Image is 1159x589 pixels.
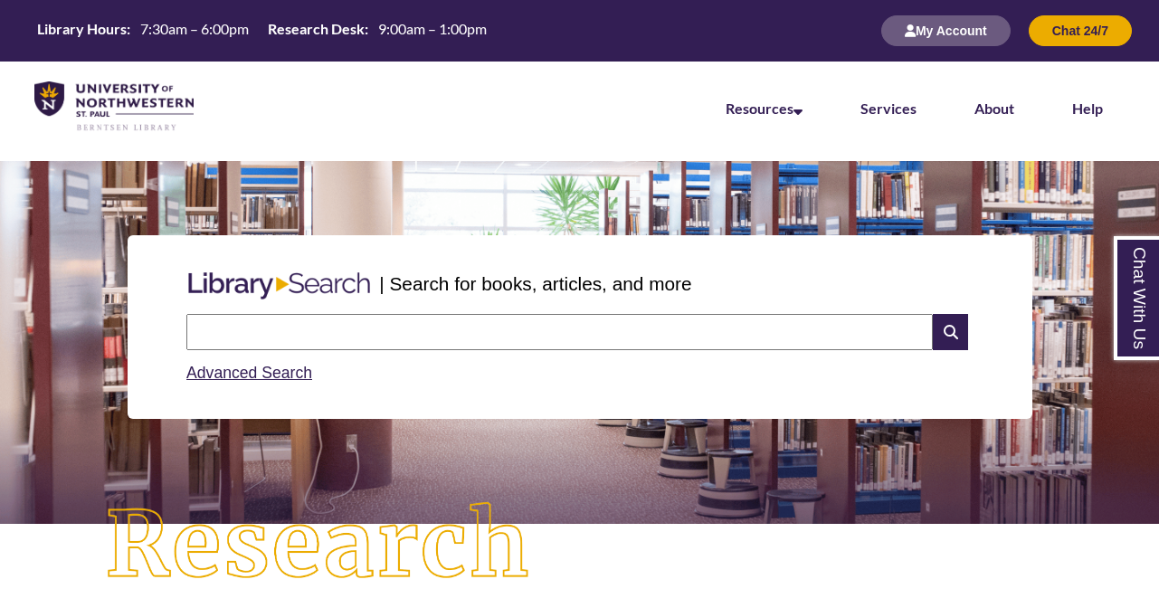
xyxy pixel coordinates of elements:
img: Libary Search [179,265,379,307]
th: Research Desk: [261,19,371,39]
button: My Account [881,15,1011,46]
a: Resources [726,100,803,117]
table: Hours Today [30,19,494,42]
a: Advanced Search [186,364,312,382]
p: | Search for books, articles, and more [379,270,691,298]
span: 9:00am – 1:00pm [378,20,487,37]
button: Chat 24/7 [1029,15,1132,46]
a: Chat 24/7 [1029,23,1132,38]
a: About [974,100,1014,117]
img: UNWSP Library Logo [34,81,194,132]
a: My Account [881,23,1011,38]
a: Help [1072,100,1103,117]
i: Search [933,314,967,350]
th: Library Hours: [30,19,133,39]
span: 7:30am – 6:00pm [140,20,249,37]
a: Services [860,100,917,117]
a: Hours Today [30,19,494,43]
